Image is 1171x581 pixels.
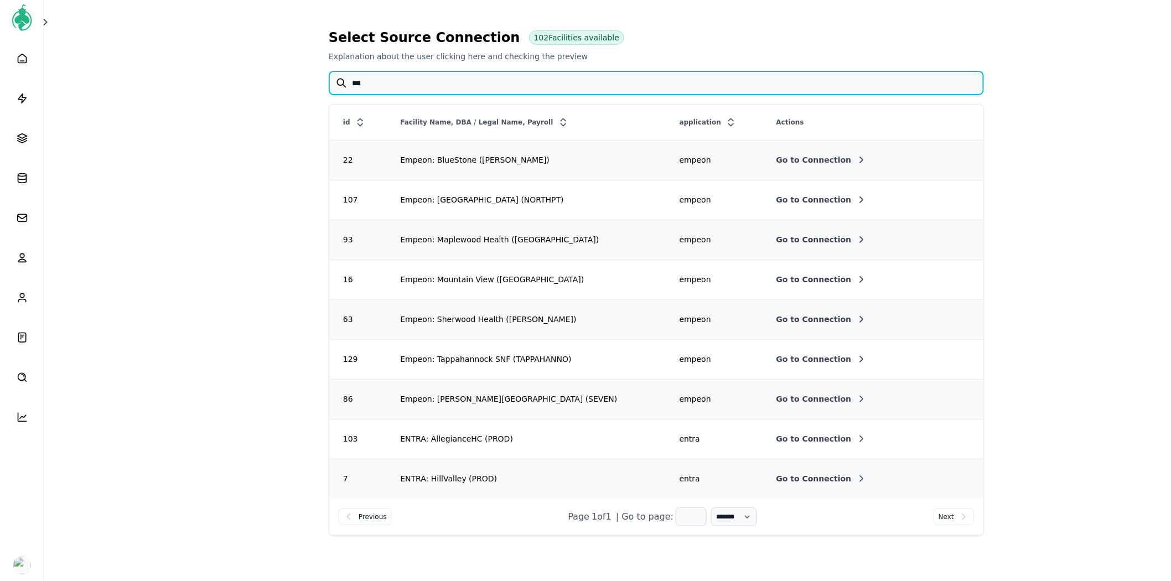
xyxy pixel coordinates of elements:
[330,433,386,444] div: 103
[9,4,35,31] img: AccessGenie Logo
[330,314,386,325] div: 63
[387,314,665,325] div: Empeon: Sherwood Health ([PERSON_NAME])
[776,393,852,404] span: Go to Connection
[330,154,386,165] div: 22
[387,194,665,205] div: Empeon: [GEOGRAPHIC_DATA] (NORTHPT)
[776,154,852,165] span: Go to Connection
[666,473,762,484] div: entra
[330,393,386,404] div: 86
[776,274,867,285] button: Go to Connection
[666,393,762,404] div: empeon
[666,234,762,245] div: empeon
[763,113,983,131] div: Actions
[666,433,762,444] div: entra
[616,510,673,523] p: | Go to page:
[776,473,852,484] span: Go to Connection
[387,274,665,285] div: Empeon: Mountain View ([GEOGRAPHIC_DATA])
[330,234,386,245] div: 93
[776,354,867,365] button: Go to Connection
[776,473,867,484] button: Go to Connection
[330,473,386,484] div: 7
[338,509,392,525] button: Previous
[387,234,665,245] div: Empeon: Maplewood Health ([GEOGRAPHIC_DATA])
[330,112,386,132] div: id
[776,194,852,205] span: Go to Connection
[666,274,762,285] div: empeon
[330,194,386,205] div: 107
[776,393,867,404] button: Go to Connection
[776,274,852,285] span: Go to Connection
[666,112,762,132] div: application
[387,433,665,444] div: ENTRA: AllegianceHC (PROD)
[934,509,975,525] button: Next
[776,314,867,325] button: Go to Connection
[387,473,665,484] div: ENTRA: HillValley (PROD)
[330,354,386,365] div: 129
[776,354,852,365] span: Go to Connection
[666,354,762,365] div: empeon
[387,154,665,165] div: Empeon: BlueStone ([PERSON_NAME])
[359,511,387,522] span: Previous
[939,511,954,522] span: Next
[776,234,852,245] span: Go to Connection
[776,433,852,444] span: Go to Connection
[534,32,619,43] span: 102 Facilities available
[776,194,867,205] button: Go to Connection
[568,510,589,523] div: Page
[666,314,762,325] div: empeon
[592,510,612,523] span: 1 of 1
[387,354,665,365] div: Empeon: Tappahannock SNF (TAPPAHANNO)
[776,234,867,245] button: Go to Connection
[776,154,867,165] button: Go to Connection
[666,194,762,205] div: empeon
[329,51,984,62] p: Explanation about the user clicking here and checking the preview
[776,433,867,444] button: Go to Connection
[387,112,665,132] div: Facility Name, DBA / Legal Name, Payroll
[776,314,852,325] span: Go to Connection
[329,27,984,49] h3: Select Source Connection
[666,154,762,165] div: empeon
[387,393,665,404] div: Empeon: [PERSON_NAME][GEOGRAPHIC_DATA] (SEVEN)
[330,274,386,285] div: 16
